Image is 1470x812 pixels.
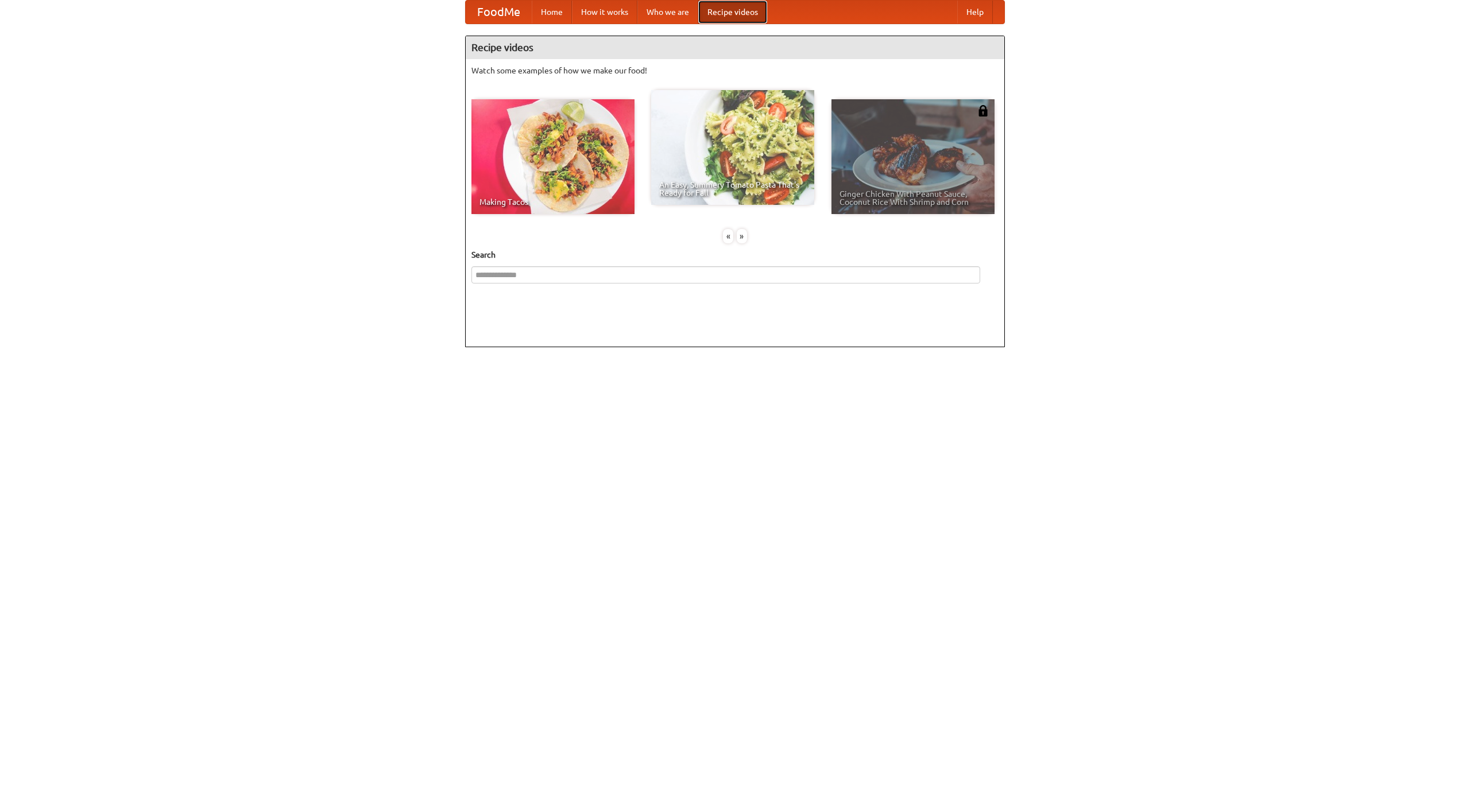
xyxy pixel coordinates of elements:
p: Watch some examples of how we make our food! [471,65,999,76]
img: 483408.png [977,105,989,116]
a: Who we are [637,1,698,24]
a: Help [957,1,993,24]
span: Making Tacos [479,198,626,206]
h4: Recipe videos [466,36,1004,59]
span: An Easy, Summery Tomato Pasta That's Ready for Fall [659,181,806,197]
div: « [723,229,733,243]
a: Making Tacos [471,99,635,214]
h5: Search [471,249,999,261]
a: Recipe videos [698,1,767,24]
a: An Easy, Summery Tomato Pasta That's Ready for Fall [651,90,814,205]
div: » [737,229,747,243]
a: FoodMe [466,1,532,24]
a: Home [532,1,572,24]
a: How it works [572,1,637,24]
